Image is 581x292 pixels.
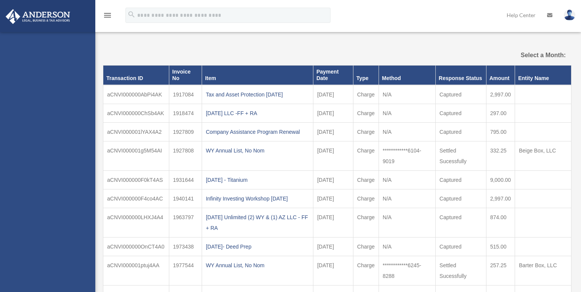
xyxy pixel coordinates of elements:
[435,104,486,123] td: Captured
[206,89,309,100] div: Tax and Asset Protection [DATE]
[486,85,515,104] td: 2,997.00
[206,175,309,185] div: [DATE] - Titanium
[313,123,353,141] td: [DATE]
[435,237,486,256] td: Captured
[486,237,515,256] td: 515.00
[353,171,379,189] td: Charge
[169,123,202,141] td: 1927809
[3,9,72,24] img: Anderson Advisors Platinum Portal
[169,171,202,189] td: 1931644
[515,141,571,171] td: Beige Box, LLC
[169,141,202,171] td: 1927808
[206,193,309,204] div: Infinity Investing Workshop [DATE]
[169,237,202,256] td: 1973438
[202,66,313,85] th: Item
[379,189,435,208] td: N/A
[486,256,515,286] td: 257.25
[103,237,169,256] td: aCNVI000000OnCT4A0
[313,189,353,208] td: [DATE]
[103,66,169,85] th: Transaction ID
[379,123,435,141] td: N/A
[353,141,379,171] td: Charge
[127,10,136,19] i: search
[353,208,379,237] td: Charge
[169,256,202,286] td: 1977544
[379,104,435,123] td: N/A
[103,208,169,237] td: aCNVI000000LHXJ4A4
[313,208,353,237] td: [DATE]
[435,141,486,171] td: Settled Sucessfully
[313,237,353,256] td: [DATE]
[353,85,379,104] td: Charge
[435,85,486,104] td: Captured
[486,141,515,171] td: 332.25
[435,208,486,237] td: Captured
[103,85,169,104] td: aCNVI000000AbPi4AK
[206,127,309,137] div: Company Assistance Program Renewal
[486,104,515,123] td: 297.00
[313,141,353,171] td: [DATE]
[103,11,112,20] i: menu
[103,141,169,171] td: aCNVI000001g5M54AI
[379,208,435,237] td: N/A
[206,241,309,252] div: [DATE]- Deed Prep
[379,66,435,85] th: Method
[103,123,169,141] td: aCNVI000001lYAX4A2
[169,104,202,123] td: 1918474
[379,237,435,256] td: N/A
[103,171,169,189] td: aCNVI000000F0kT4AS
[515,66,571,85] th: Entity Name
[486,171,515,189] td: 9,000.00
[353,66,379,85] th: Type
[103,13,112,20] a: menu
[486,189,515,208] td: 2,997.00
[313,256,353,286] td: [DATE]
[379,171,435,189] td: N/A
[379,85,435,104] td: N/A
[564,10,575,21] img: User Pic
[353,189,379,208] td: Charge
[169,85,202,104] td: 1917084
[435,189,486,208] td: Captured
[103,256,169,286] td: aCNVI000001ptuj4AA
[313,85,353,104] td: [DATE]
[313,171,353,189] td: [DATE]
[435,256,486,286] td: Settled Sucessfully
[206,108,309,119] div: [DATE] LLC -FF + RA
[313,104,353,123] td: [DATE]
[206,212,309,233] div: [DATE] Unlimited (2) WY & (1) AZ LLC - FF + RA
[353,237,379,256] td: Charge
[515,256,571,286] td: Barter Box, LLC
[103,189,169,208] td: aCNVI000000F4co4AC
[313,66,353,85] th: Payment Date
[435,171,486,189] td: Captured
[486,66,515,85] th: Amount
[206,145,309,156] div: WY Annual List, No Nom
[353,104,379,123] td: Charge
[353,123,379,141] td: Charge
[486,123,515,141] td: 795.00
[169,189,202,208] td: 1940141
[353,256,379,286] td: Charge
[103,104,169,123] td: aCNVI000000ChSb4AK
[486,208,515,237] td: 874.00
[435,66,486,85] th: Response Status
[499,50,566,61] label: Select a Month:
[169,66,202,85] th: Invoice No
[206,260,309,271] div: WY Annual List, No Nom
[169,208,202,237] td: 1963797
[435,123,486,141] td: Captured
